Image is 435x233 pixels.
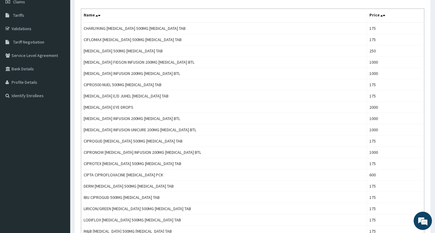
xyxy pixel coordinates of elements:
td: CIPROGUD [MEDICAL_DATA] 500MG [MEDICAL_DATA] TAB [81,136,367,147]
td: 1000 [367,68,424,79]
td: 175 [367,203,424,214]
td: [MEDICAL_DATA] FIDSON INFUSION 200MG [MEDICAL_DATA] BTL [81,57,367,68]
td: 1000 [367,147,424,158]
td: CHARLYKING [MEDICAL_DATA] 500MG [MEDICAL_DATA] TAB [81,23,367,34]
td: 1000 [367,113,424,124]
td: 250 [367,45,424,57]
td: CIPRONOW [MEDICAL_DATA] INFUSION 200MG [MEDICAL_DATA] BTL [81,147,367,158]
td: 175 [367,34,424,45]
td: [MEDICAL_DATA] INFUSION 200MG [MEDICAL_DATA] BTL [81,113,367,124]
td: [MEDICAL_DATA] INFUSION 200MG [MEDICAL_DATA] BTL [81,68,367,79]
td: DERM [MEDICAL_DATA] 500MG [MEDICAL_DATA] TAB [81,181,367,192]
td: [MEDICAL_DATA] 500MG [MEDICAL_DATA] TAB [81,45,367,57]
td: 1000 [367,124,424,136]
td: 175 [367,90,424,102]
img: d_794563401_company_1708531726252_794563401 [11,30,25,46]
td: 175 [367,79,424,90]
th: Name [81,9,367,23]
td: CIFLOMAX [MEDICAL_DATA] 500MG [MEDICAL_DATA] TAB [81,34,367,45]
td: 175 [367,158,424,169]
th: Price [367,9,424,23]
td: 1000 [367,57,424,68]
td: 175 [367,214,424,226]
td: 175 [367,181,424,192]
td: 2000 [367,102,424,113]
td: LODIFLOX [MEDICAL_DATA] 500MG [MEDICAL_DATA] TAB [81,214,367,226]
span: Tariffs [13,12,24,18]
td: [MEDICAL_DATA] INFUSION UNICURE 200MG [MEDICAL_DATA] BTL [81,124,367,136]
span: We're online! [35,77,84,138]
td: CIPROTEX [MEDICAL_DATA] 500MG [MEDICAL_DATA] TAB [81,158,367,169]
td: CIPTA CIPROFLOXACINE [MEDICAL_DATA] PCK [81,169,367,181]
td: 175 [367,192,424,203]
td: 175 [367,136,424,147]
td: 600 [367,169,424,181]
div: Minimize live chat window [100,3,115,18]
div: Chat with us now [32,34,103,42]
td: IBU CIPROGUD 500MG [MEDICAL_DATA] TAB [81,192,367,203]
td: CIPRO500 NUEL 500MG [MEDICAL_DATA] TAB [81,79,367,90]
span: Tariff Negotiation [13,39,44,45]
textarea: Type your message and hit 'Enter' [3,166,116,188]
td: LIRICON/GREEN [MEDICAL_DATA] 500MG [MEDICAL_DATA] TAB [81,203,367,214]
td: [MEDICAL_DATA] E/D JUHEL [MEDICAL_DATA] TAB [81,90,367,102]
td: 175 [367,23,424,34]
td: [MEDICAL_DATA] EYE DROPS [81,102,367,113]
